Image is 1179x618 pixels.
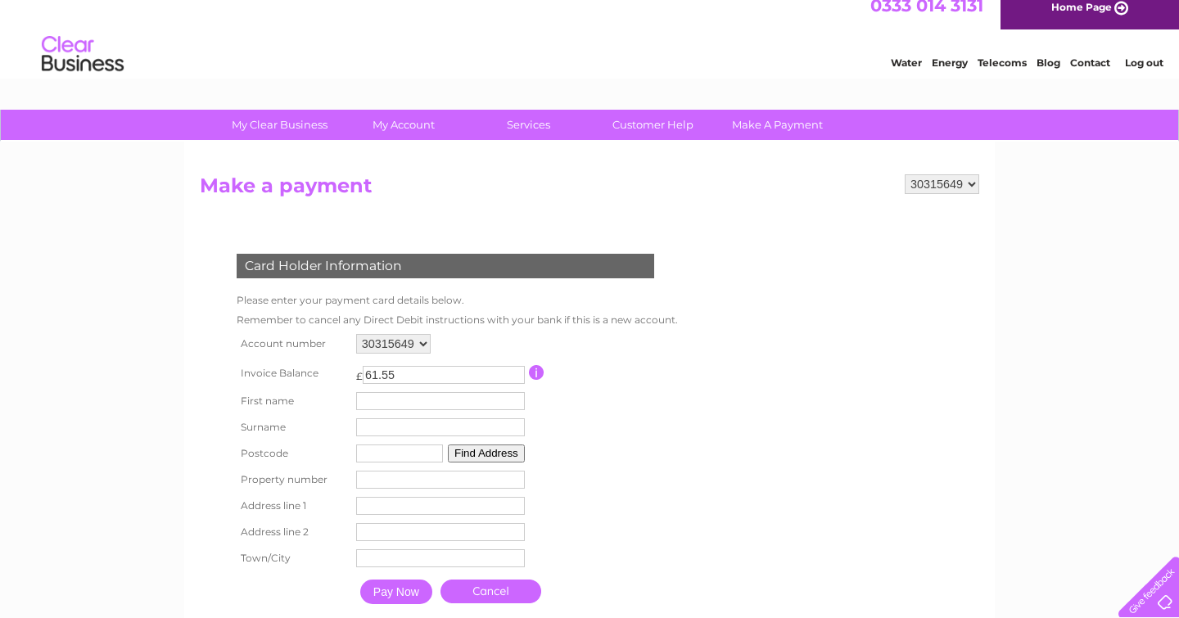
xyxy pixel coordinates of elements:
button: Find Address [448,444,525,462]
a: Water [891,70,922,82]
td: Please enter your payment card details below. [233,291,682,310]
th: Property number [233,467,352,493]
div: Clear Business is a trading name of Verastar Limited (registered in [GEOGRAPHIC_DATA] No. 3667643... [204,9,978,79]
input: Pay Now [360,580,432,604]
input: Information [529,365,544,380]
h2: Make a payment [200,174,979,205]
th: Account number [233,330,352,358]
a: Energy [932,70,968,82]
a: Services [461,110,596,140]
a: Cancel [440,580,541,603]
a: Customer Help [585,110,720,140]
a: Telecoms [978,70,1027,82]
a: Log out [1125,70,1163,82]
th: Invoice Balance [233,358,352,388]
th: Town/City [233,545,352,571]
th: First name [233,388,352,414]
a: Blog [1037,70,1060,82]
a: Make A Payment [710,110,845,140]
img: logo.png [41,43,124,92]
a: 0333 014 3131 [870,8,983,29]
a: My Clear Business [212,110,347,140]
td: Remember to cancel any Direct Debit instructions with your bank if this is a new account. [233,310,682,330]
a: Contact [1070,70,1110,82]
th: Address line 1 [233,493,352,519]
a: My Account [337,110,472,140]
th: Surname [233,414,352,440]
td: £ [356,362,363,382]
th: Address line 2 [233,519,352,545]
th: Postcode [233,440,352,467]
div: Card Holder Information [237,254,654,278]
